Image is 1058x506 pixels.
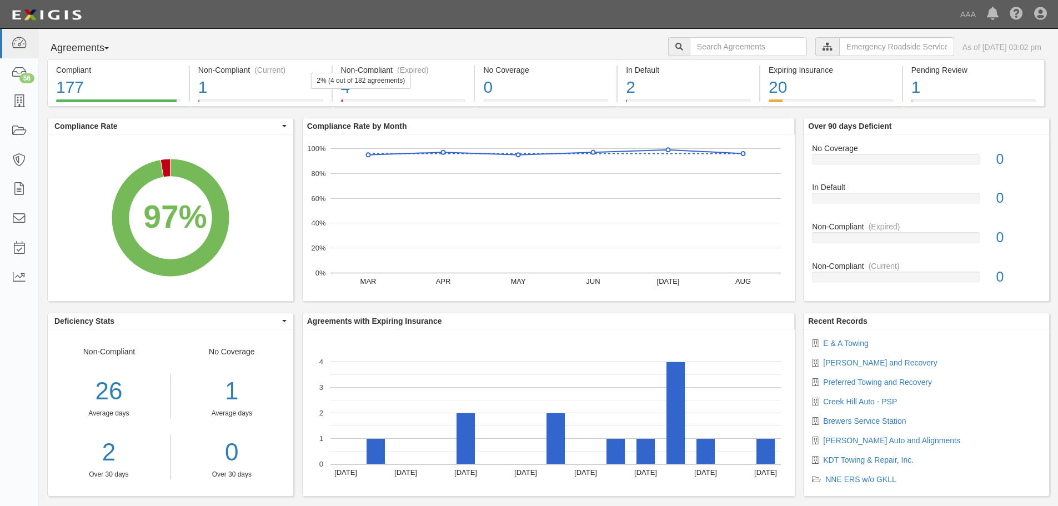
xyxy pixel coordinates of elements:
[198,76,323,99] div: 1
[823,339,868,348] a: E & A Towing
[254,64,285,76] div: (Current)
[823,378,932,387] a: Preferred Towing and Recovery
[804,221,1049,232] div: Non-Compliant
[769,64,894,76] div: Expiring Insurance
[48,346,171,479] div: Non-Compliant
[626,76,751,99] div: 2
[54,121,279,132] span: Compliance Rate
[303,134,795,301] svg: A chart.
[179,470,285,479] div: Over 30 days
[804,143,1049,154] div: No Coverage
[804,182,1049,193] div: In Default
[869,221,900,232] div: (Expired)
[514,468,537,477] text: [DATE]
[48,118,293,134] button: Compliance Rate
[823,436,960,445] a: [PERSON_NAME] Auto and Alignments
[315,269,325,277] text: 0%
[911,64,1036,76] div: Pending Review
[307,122,407,131] b: Compliance Rate by Month
[394,468,417,477] text: [DATE]
[634,468,657,477] text: [DATE]
[574,468,597,477] text: [DATE]
[198,64,323,76] div: Non-Compliant (Current)
[310,73,411,89] div: 2% (4 out of 182 agreements)
[341,64,466,76] div: Non-Compliant (Expired)
[903,99,1045,108] a: Pending Review1
[988,149,1049,169] div: 0
[988,188,1049,208] div: 0
[48,313,293,329] button: Deficiency Stats
[769,76,894,99] div: 20
[839,37,954,56] input: Emergency Roadside Service (ERS)
[56,64,180,76] div: Compliant
[955,3,981,26] a: AAA
[754,468,777,477] text: [DATE]
[307,144,326,153] text: 100%
[307,317,442,325] b: Agreements with Expiring Insurance
[510,277,526,285] text: MAY
[735,277,751,285] text: AUG
[454,468,477,477] text: [DATE]
[303,329,795,496] svg: A chart.
[56,76,180,99] div: 177
[690,37,807,56] input: Search Agreements
[48,435,170,470] a: 2
[171,346,293,479] div: No Coverage
[988,228,1049,248] div: 0
[319,409,323,417] text: 2
[694,468,717,477] text: [DATE]
[48,470,170,479] div: Over 30 days
[360,277,376,285] text: MAR
[618,99,759,108] a: In Default2
[311,244,325,252] text: 20%
[319,460,323,468] text: 0
[812,260,1041,292] a: Non-Compliant(Current)0
[311,219,325,227] text: 40%
[179,435,285,470] a: 0
[397,64,429,76] div: (Expired)
[812,221,1041,260] a: Non-Compliant(Expired)0
[1010,8,1023,21] i: Help Center - Complianz
[911,76,1036,99] div: 1
[319,358,323,366] text: 4
[8,5,85,25] img: logo-5460c22ac91f19d4615b14bd174203de0afe785f0fc80cf4dbbc73dc1793850b.png
[823,358,937,367] a: [PERSON_NAME] and Recovery
[190,99,332,108] a: Non-Compliant(Current)1
[962,42,1041,53] div: As of [DATE] 03:02 pm
[475,99,616,108] a: No Coverage0
[143,194,207,240] div: 97%
[179,409,285,418] div: Average days
[47,37,131,59] button: Agreements
[19,73,34,83] div: 56
[48,134,293,301] svg: A chart.
[656,277,679,285] text: [DATE]
[812,182,1041,221] a: In Default0
[333,99,474,108] a: Non-Compliant(Expired)42% (4 out of 182 agreements)
[311,169,325,178] text: 80%
[626,64,751,76] div: In Default
[48,374,170,409] div: 26
[825,475,896,484] a: NNE ERS w/o GKLL
[47,99,189,108] a: Compliant177
[812,143,1041,182] a: No Coverage0
[869,260,900,272] div: (Current)
[823,397,897,406] a: Creek Hill Auto - PSP
[319,434,323,443] text: 1
[179,374,285,409] div: 1
[823,417,906,425] a: Brewers Service Station
[988,267,1049,287] div: 0
[334,468,357,477] text: [DATE]
[311,194,325,202] text: 60%
[54,315,279,327] span: Deficiency Stats
[808,122,891,131] b: Over 90 days Deficient
[586,277,600,285] text: JUN
[435,277,450,285] text: APR
[483,64,608,76] div: No Coverage
[808,317,868,325] b: Recent Records
[823,455,914,464] a: KDT Towing & Repair, Inc.
[804,260,1049,272] div: Non-Compliant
